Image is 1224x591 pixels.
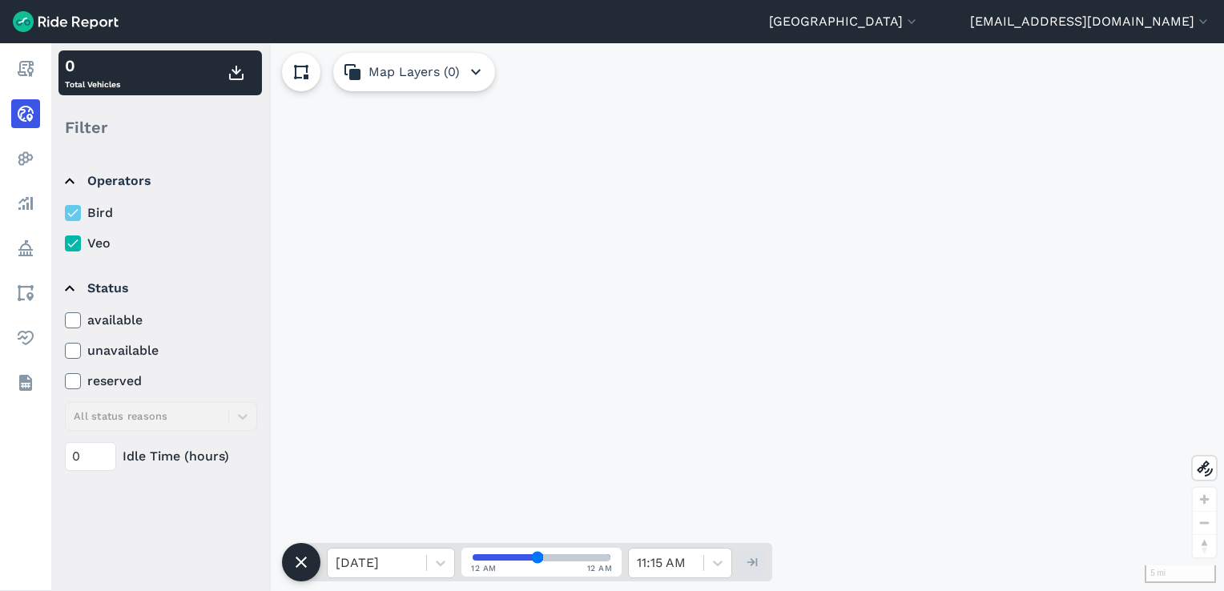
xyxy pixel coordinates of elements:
div: Filter [58,103,262,152]
span: 12 AM [471,562,497,574]
label: Veo [65,234,257,253]
img: Ride Report [13,11,119,32]
div: Total Vehicles [65,54,120,92]
label: Bird [65,203,257,223]
a: Health [11,324,40,352]
a: Policy [11,234,40,263]
label: available [65,311,257,330]
div: Idle Time (hours) [65,442,257,471]
a: Heatmaps [11,144,40,173]
summary: Operators [65,159,255,203]
div: 0 [65,54,120,78]
label: reserved [65,372,257,391]
label: unavailable [65,341,257,360]
span: 12 AM [587,562,613,574]
button: Map Layers (0) [333,53,495,91]
a: Analyze [11,189,40,218]
button: [EMAIL_ADDRESS][DOMAIN_NAME] [970,12,1211,31]
summary: Status [65,266,255,311]
a: Report [11,54,40,83]
a: Areas [11,279,40,308]
button: [GEOGRAPHIC_DATA] [769,12,920,31]
div: loading [51,43,1224,591]
a: Datasets [11,368,40,397]
a: Realtime [11,99,40,128]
